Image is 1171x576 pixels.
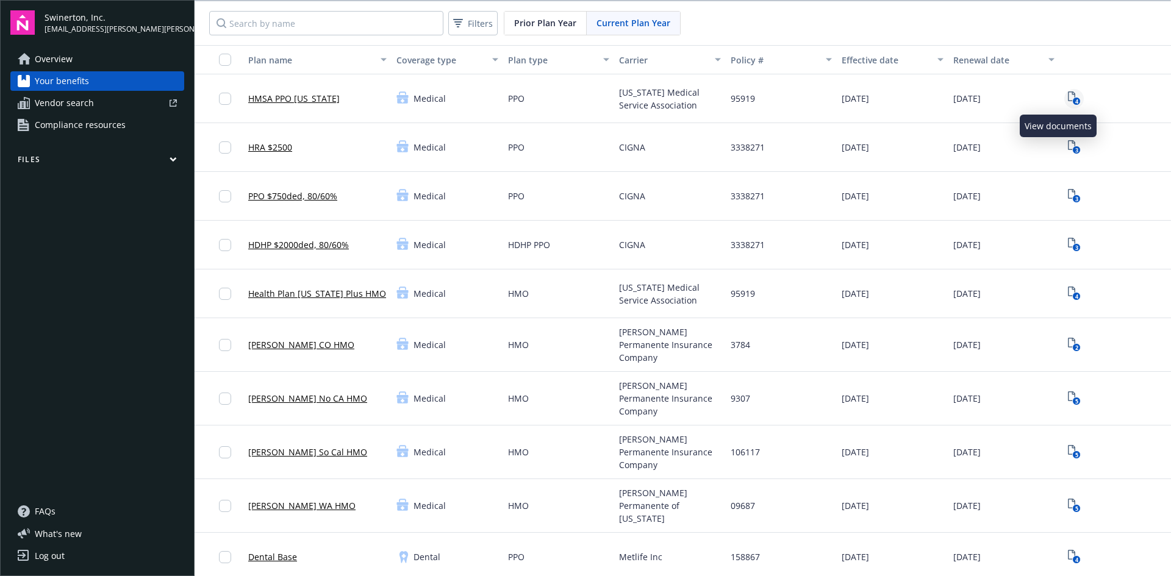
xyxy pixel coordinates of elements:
[392,45,503,74] button: Coverage type
[414,446,446,458] span: Medical
[619,433,721,471] span: [PERSON_NAME] Permanente Insurance Company
[614,45,726,74] button: Carrier
[1075,505,1078,513] text: 5
[1064,389,1084,408] a: View Plan Documents
[35,71,89,91] span: Your benefits
[842,54,930,66] div: Effective date
[248,338,354,351] a: [PERSON_NAME] CO HMO
[45,10,184,35] button: Swinerton, Inc.[EMAIL_ADDRESS][PERSON_NAME][PERSON_NAME][DOMAIN_NAME]
[414,141,446,154] span: Medical
[1075,244,1078,252] text: 3
[842,550,869,563] span: [DATE]
[219,500,231,512] input: Toggle Row Selected
[508,238,550,251] span: HDHP PPO
[842,141,869,154] span: [DATE]
[35,93,94,113] span: Vendor search
[953,446,981,458] span: [DATE]
[248,287,386,300] a: Health Plan [US_STATE] Plus HMO
[219,446,231,458] input: Toggle Row Selected
[842,499,869,512] span: [DATE]
[35,546,65,566] div: Log out
[953,238,981,251] span: [DATE]
[842,238,869,251] span: [DATE]
[619,54,707,66] div: Carrier
[953,499,981,512] span: [DATE]
[248,446,367,458] a: [PERSON_NAME] So Cal HMO
[619,86,721,112] span: [US_STATE] Medical Service Association
[842,287,869,300] span: [DATE]
[248,190,337,202] a: PPO $750ded, 80/60%
[837,45,948,74] button: Effective date
[726,45,837,74] button: Policy #
[248,238,349,251] a: HDHP $2000ded, 80/60%
[1064,496,1084,516] a: View Plan Documents
[45,24,184,35] span: [EMAIL_ADDRESS][PERSON_NAME][PERSON_NAME][DOMAIN_NAME]
[731,54,819,66] div: Policy #
[396,54,485,66] div: Coverage type
[842,446,869,458] span: [DATE]
[1064,443,1084,462] a: View Plan Documents
[219,93,231,105] input: Toggle Row Selected
[1064,235,1084,255] a: View Plan Documents
[10,154,184,169] button: Files
[414,499,446,512] span: Medical
[1064,89,1084,108] a: View Plan Documents
[731,287,755,300] span: 95919
[219,393,231,405] input: Toggle Row Selected
[219,339,231,351] input: Toggle Row Selected
[243,45,392,74] button: Plan name
[508,92,525,105] span: PPO
[35,115,126,135] span: Compliance resources
[414,287,446,300] span: Medical
[619,238,645,251] span: CIGNA
[1075,146,1078,154] text: 3
[451,15,495,32] span: Filters
[219,54,231,66] input: Select all
[468,17,493,30] span: Filters
[731,238,765,251] span: 3338271
[731,392,750,405] span: 9307
[731,190,765,202] span: 3338271
[731,92,755,105] span: 95919
[1075,98,1078,105] text: 4
[414,238,446,251] span: Medical
[1075,397,1078,405] text: 5
[953,392,981,405] span: [DATE]
[619,325,721,364] span: [PERSON_NAME] Permanente Insurance Company
[35,527,82,540] span: What ' s new
[414,392,446,405] span: Medical
[414,338,446,351] span: Medical
[514,16,576,29] span: Prior Plan Year
[953,550,981,563] span: [DATE]
[1075,344,1078,352] text: 2
[1064,547,1084,567] a: View Plan Documents
[10,115,184,135] a: Compliance resources
[248,141,292,154] a: HRA $2500
[1064,284,1084,304] a: View Plan Documents
[842,92,869,105] span: [DATE]
[508,499,529,512] span: HMO
[508,550,525,563] span: PPO
[219,551,231,563] input: Toggle Row Selected
[1064,187,1084,206] span: View Plan Documents
[619,141,645,154] span: CIGNA
[953,92,981,105] span: [DATE]
[508,287,529,300] span: HMO
[10,502,184,521] a: FAQs
[619,486,721,525] span: [PERSON_NAME] Permanente of [US_STATE]
[953,287,981,300] span: [DATE]
[948,45,1060,74] button: Renewal date
[508,392,529,405] span: HMO
[508,141,525,154] span: PPO
[1064,138,1084,157] span: View Plan Documents
[619,379,721,418] span: [PERSON_NAME] Permanente Insurance Company
[219,239,231,251] input: Toggle Row Selected
[508,446,529,458] span: HMO
[248,499,356,512] a: [PERSON_NAME] WA HMO
[619,190,645,202] span: CIGNA
[1064,335,1084,355] span: View Plan Documents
